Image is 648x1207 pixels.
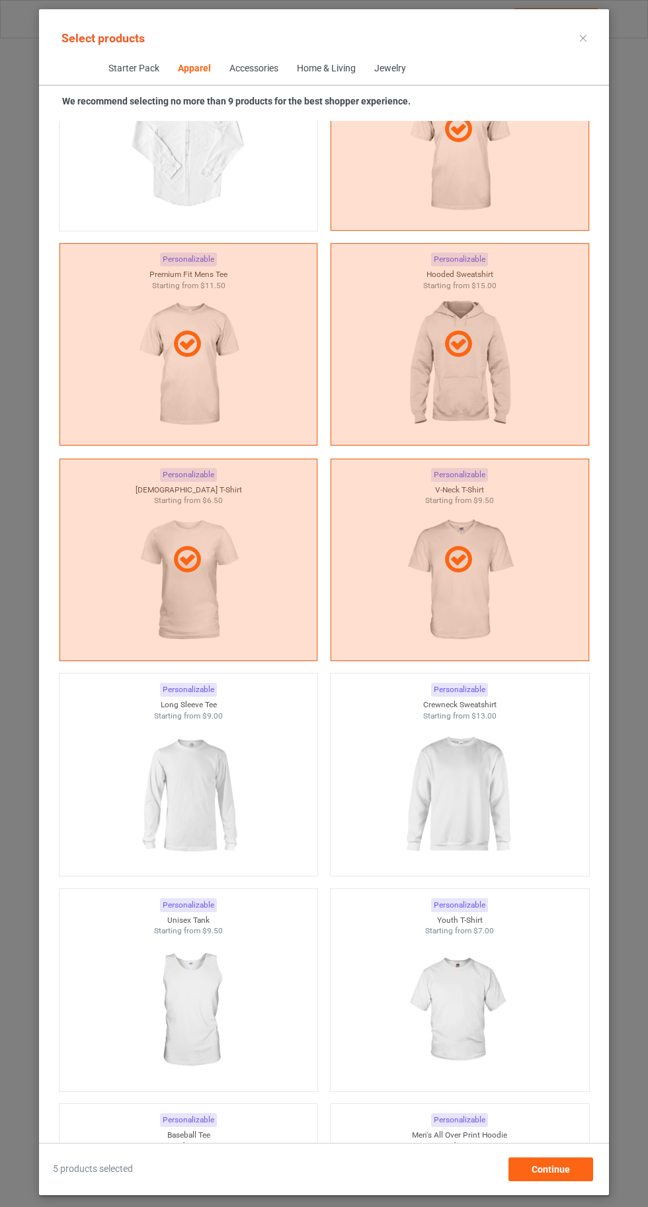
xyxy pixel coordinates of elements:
div: Jewelry [374,62,405,75]
img: regular.jpg [400,937,518,1085]
span: $7.00 [473,926,494,935]
div: Starting from [331,925,589,937]
span: $13.00 [471,711,497,720]
div: Home & Living [296,62,355,75]
div: Continue [508,1157,593,1181]
img: regular.jpg [129,937,247,1085]
div: Personalizable [160,683,217,697]
div: Long Sleeve Tee [60,699,318,711]
span: $11.50 [200,1142,225,1151]
div: Personalizable [431,898,488,912]
img: regular.jpg [129,721,247,869]
img: regular.jpg [400,721,518,869]
span: $37.00 [471,1142,497,1151]
div: Crewneck Sweatshirt [331,699,589,711]
div: Personalizable [431,1113,488,1127]
div: Starting from [60,711,318,722]
img: regular.jpg [129,76,247,224]
div: Starting from [331,1141,589,1152]
div: Baseball Tee [60,1130,318,1141]
div: Starting from [60,925,318,937]
div: Unisex Tank [60,915,318,926]
span: Select products [61,31,145,45]
div: Starting from [331,711,589,722]
div: Personalizable [431,683,488,697]
span: Continue [532,1164,570,1175]
div: Men's All Over Print Hoodie [331,1130,589,1141]
div: Youth T-Shirt [331,915,589,926]
div: Apparel [177,62,210,75]
div: Personalizable [160,1113,217,1127]
strong: We recommend selecting no more than 9 products for the best shopper experience. [62,96,411,106]
div: Personalizable [160,898,217,912]
span: Starter Pack [99,53,168,85]
div: Starting from [60,1141,318,1152]
span: 5 products selected [53,1163,133,1176]
span: $9.00 [202,711,223,720]
div: Accessories [229,62,278,75]
span: $9.50 [202,926,223,935]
